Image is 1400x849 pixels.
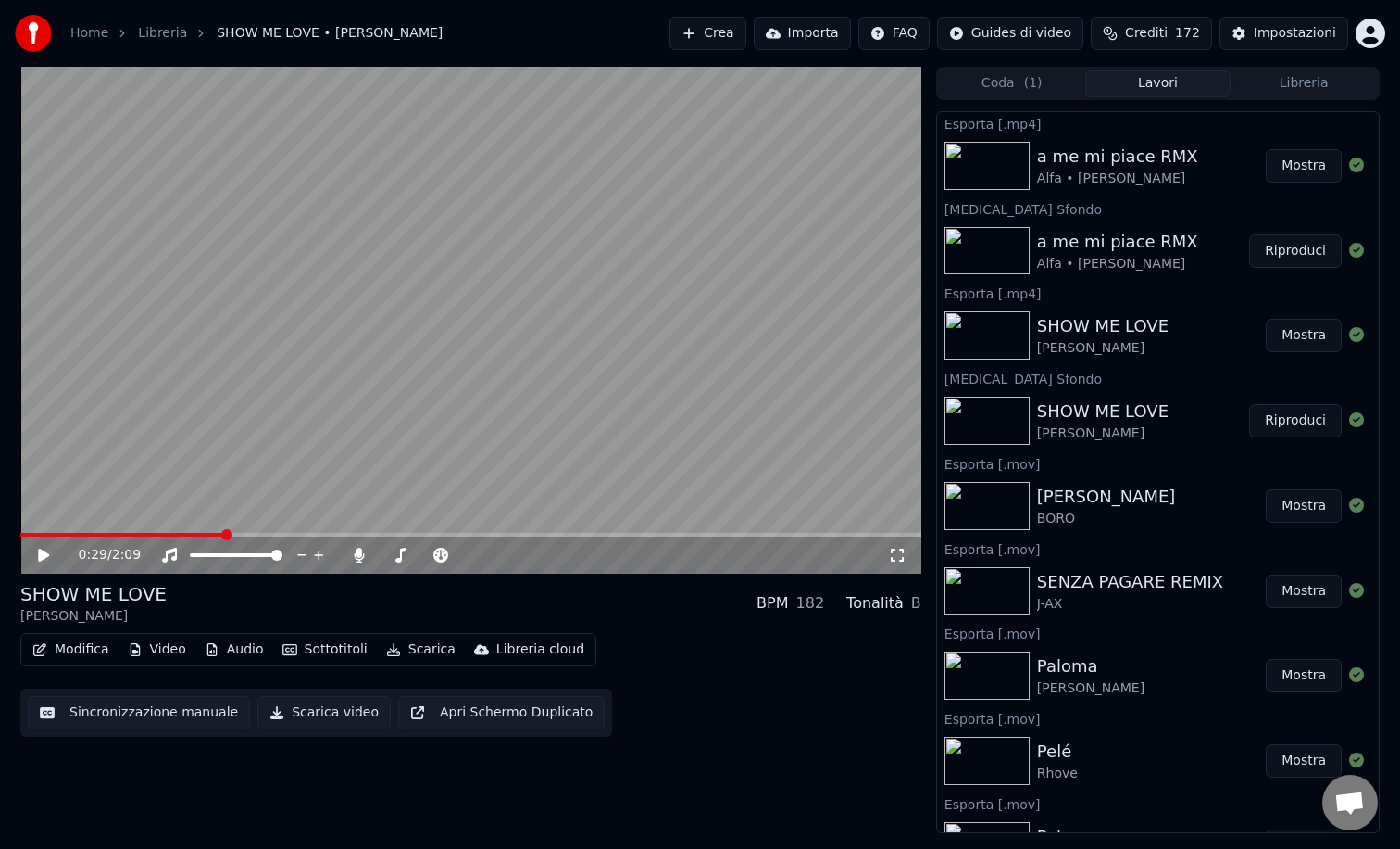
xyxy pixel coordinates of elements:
[937,197,1379,220] div: [MEDICAL_DATA] Sfondo
[1037,484,1176,510] div: [PERSON_NAME]
[138,24,187,43] a: Libreria
[496,640,584,659] div: Libreria cloud
[1254,24,1336,43] div: Impostazioni
[25,637,117,663] button: Modifica
[20,581,167,607] div: SHOW ME LOVE
[15,15,52,52] img: youka
[754,17,851,50] button: Importa
[112,546,141,564] span: 2:09
[1266,659,1342,692] button: Mostra
[1249,404,1342,437] button: Riproduci
[937,622,1379,644] div: Esporta [.mov]
[1037,569,1223,595] div: SENZA PAGARE REMIX
[257,696,391,729] button: Scarica video
[1037,739,1078,765] div: Pelé
[1091,17,1212,50] button: Crediti172
[70,24,108,43] a: Home
[120,637,194,663] button: Video
[1037,765,1078,783] div: Rhove
[1037,144,1198,170] div: a me mi piace RMX
[937,367,1379,389] div: [MEDICAL_DATA] Sfondo
[1266,575,1342,608] button: Mostra
[1037,170,1198,188] div: Alfa • [PERSON_NAME]
[669,17,745,50] button: Crea
[1037,510,1176,528] div: BORO
[1175,24,1200,43] span: 172
[937,112,1379,134] div: Esporta [.mp4]
[1085,70,1231,97] button: Lavori
[275,637,375,663] button: Sottotitoli
[846,592,904,615] div: Tonalità
[937,282,1379,304] div: Esporta [.mp4]
[1037,229,1198,255] div: a me mi piace RMX
[1266,489,1342,523] button: Mostra
[79,546,107,564] span: 0:29
[937,792,1379,815] div: Esporta [.mov]
[796,592,825,615] div: 182
[937,452,1379,475] div: Esporta [.mov]
[937,17,1083,50] button: Guides di video
[1231,70,1377,97] button: Libreria
[1266,319,1342,352] button: Mostra
[756,592,788,615] div: BPM
[1037,595,1223,614] div: J-AX
[1249,234,1342,268] button: Riproduci
[858,17,930,50] button: FAQ
[1037,399,1169,424] div: SHOW ME LOVE
[1037,424,1169,443] div: [PERSON_NAME]
[1037,339,1169,358] div: [PERSON_NAME]
[1266,149,1342,183] button: Mostra
[70,24,443,43] nav: breadcrumb
[1322,775,1378,830] a: Aprire la chat
[1125,24,1168,43] span: Crediti
[398,696,605,729] button: Apri Schermo Duplicato
[217,24,443,43] span: SHOW ME LOVE • [PERSON_NAME]
[1037,255,1198,273] div: Alfa • [PERSON_NAME]
[937,538,1379,560] div: Esporta [.mov]
[1024,74,1043,93] span: ( 1 )
[939,70,1085,97] button: Coda
[197,637,271,663] button: Audio
[1037,313,1169,339] div: SHOW ME LOVE
[1219,17,1348,50] button: Impostazioni
[1037,653,1144,679] div: Paloma
[28,696,250,729] button: Sincronizzazione manuale
[79,546,123,564] div: /
[379,637,463,663] button: Scarica
[911,592,921,615] div: B
[937,707,1379,729] div: Esporta [.mov]
[1037,679,1144,698] div: [PERSON_NAME]
[1266,744,1342,778] button: Mostra
[20,607,167,626] div: [PERSON_NAME]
